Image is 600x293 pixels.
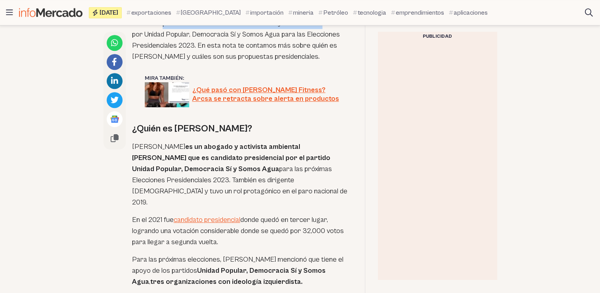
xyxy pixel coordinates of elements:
p: [PERSON_NAME] es un abogado y activista ambiental cuencano. Fue candidato presidencial en las ele... [132,7,352,62]
strong: es un abogado y activista ambiental [PERSON_NAME] que es candidato presidencial por el partido Un... [132,143,330,173]
a: exportaciones [127,8,171,17]
div: Publicidad [378,32,497,41]
span: ¿Qué pasó con [PERSON_NAME] Fitness? Arcsa se retracta sobre alerta en productos [192,86,339,104]
div: Mira también: [145,74,339,82]
a: [GEOGRAPHIC_DATA] [176,8,241,17]
a: mineria [288,8,314,17]
a: Petróleo [318,8,348,17]
a: importación [245,8,284,17]
h2: ¿Quién es [PERSON_NAME]? [132,122,352,135]
p: En el 2021 fue donde quedó en tercer lugar, logrando una votación considerable donde se quedó por... [132,214,352,248]
span: [GEOGRAPHIC_DATA] [181,8,241,17]
span: importación [250,8,284,17]
a: aplicaciones [449,8,488,17]
strong: Unidad Popular, Democracia Sí y Somos Agua [132,266,326,286]
span: mineria [293,8,314,17]
p: [PERSON_NAME] para las próximas Elecciones Presidenciales 2023. También es dirigente [DEMOGRAPHIC... [132,141,352,208]
p: Para las próximas elecciones, [PERSON_NAME] mencionó que tiene el apoyo de los partidos , [132,254,352,287]
span: exportaciones [131,8,171,17]
img: Infomercado Ecuador logo [19,8,82,17]
a: ¿Qué pasó con [PERSON_NAME] Fitness? Arcsa se retracta sobre alerta en productos [145,82,339,107]
span: aplicaciones [454,8,488,17]
span: Petróleo [323,8,348,17]
a: candidato presidencial [174,216,240,224]
span: emprendimientos [396,8,444,17]
a: tecnologia [353,8,386,17]
strong: tres organizaciones con ideología izquierdista. [150,278,303,286]
img: qué pasó con sascha fitness ARCSA [145,82,189,107]
span: tecnologia [358,8,386,17]
a: emprendimientos [391,8,444,17]
img: Google News logo [110,114,119,124]
span: [DATE] [100,10,118,16]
